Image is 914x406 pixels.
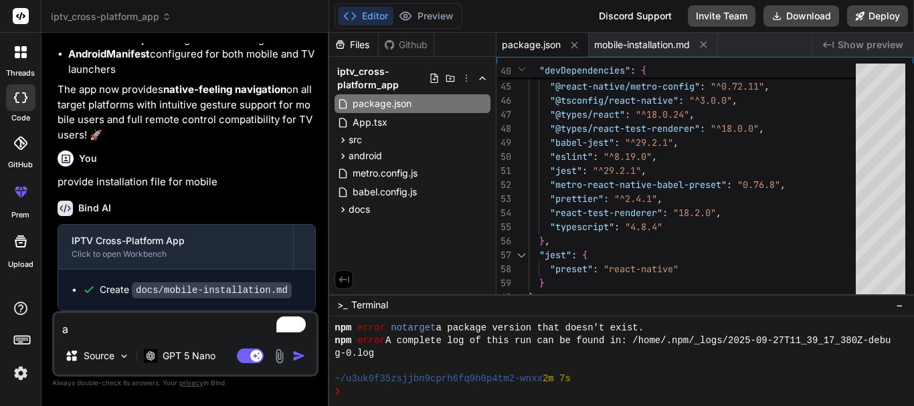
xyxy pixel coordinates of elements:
div: Click to open Workbench [72,249,280,260]
code: docs/mobile-installation.md [132,282,292,298]
span: Show preview [838,38,903,52]
span: , [641,165,646,177]
div: 49 [496,136,511,150]
span: package.json [351,96,413,112]
span: "^8.19.0" [604,150,652,163]
div: 57 [496,248,511,262]
div: 58 [496,262,511,276]
div: 51 [496,164,511,178]
h6: Bind AI [78,201,111,215]
span: a package version that doesn't exist. [436,322,644,334]
span: "@tsconfig/react-native" [550,94,678,106]
li: configured for both mobile and TV launchers [68,47,316,77]
span: >_ [337,298,347,312]
strong: Performance optimized [68,33,184,45]
span: "@types/react" [550,108,625,120]
span: "@types/react-test-renderer" [550,122,700,134]
span: docs [349,203,370,216]
span: : [614,221,620,233]
span: { [641,64,646,76]
button: − [893,294,906,316]
span: } [529,291,534,303]
div: 60 [496,290,511,304]
label: threads [6,68,35,79]
span: "eslint" [550,150,593,163]
img: settings [9,362,32,385]
div: 54 [496,206,511,220]
label: GitHub [8,159,33,171]
span: 2m 7s [543,373,571,385]
img: attachment [272,348,287,364]
img: icon [292,349,306,363]
span: : [604,193,609,205]
button: Download [763,5,839,27]
div: 45 [496,80,511,94]
div: Files [329,38,378,52]
div: Github [379,38,434,52]
span: 40 [496,64,511,78]
p: Source [84,349,114,363]
span: , [689,108,695,120]
span: "^29.2.1" [625,136,673,148]
span: npm [335,334,351,347]
span: "prettier" [550,193,604,205]
span: "4.8.4" [625,221,662,233]
span: : [593,263,598,275]
span: − [896,298,903,312]
span: : [593,150,598,163]
span: , [673,136,678,148]
button: Editor [338,7,393,25]
p: Always double-check its answers. Your in Bind [52,377,318,389]
span: "react-test-renderer" [550,207,662,219]
strong: AndroidManifest [68,47,150,60]
span: metro.config.js [351,165,419,181]
span: : [614,136,620,148]
span: android [349,149,382,163]
span: "metro-react-native-babel-preset" [550,179,727,191]
p: provide installation file for mobile [58,175,316,190]
span: : [630,64,636,76]
textarea: To enrich screen reader interactions, please activate Accessibility in Grammarly extension settings [54,313,316,337]
div: Click to collapse the range. [513,248,530,262]
span: : [571,249,577,261]
span: iptv_cross-platform_app [337,65,429,92]
span: : [625,108,630,120]
p: The app now provides on all target platforms with intuitive gesture support for mobile users and ... [58,82,316,142]
span: "^3.0.0" [689,94,732,106]
span: "^18.0.24" [636,108,689,120]
div: 52 [496,178,511,192]
span: , [764,80,769,92]
span: , [780,179,786,191]
div: 46 [496,94,511,108]
div: 47 [496,108,511,122]
span: babel.config.js [351,184,418,200]
span: "babel-jest" [550,136,614,148]
span: : [662,207,668,219]
div: 48 [496,122,511,136]
span: Terminal [351,298,388,312]
span: , [652,150,657,163]
span: "^29.2.1" [593,165,641,177]
span: "devDependencies" [539,64,630,76]
button: Deploy [847,5,908,27]
span: { [582,249,587,261]
div: 55 [496,220,511,234]
div: 53 [496,192,511,206]
span: "0.76.8" [737,179,780,191]
span: ❯ [335,385,341,398]
span: , [732,94,737,106]
p: GPT 5 Nano [163,349,215,363]
div: 56 [496,234,511,248]
span: "^0.72.11" [711,80,764,92]
span: npm [335,322,351,334]
strong: native-feeling navigation [163,83,286,96]
div: 59 [496,276,511,290]
span: , [657,193,662,205]
img: GPT 5 Nano [144,349,157,362]
span: "jest" [550,165,582,177]
label: code [11,112,30,124]
span: : [727,179,732,191]
span: "18.2.0" [673,207,716,219]
span: notarget [391,322,436,334]
label: prem [11,209,29,221]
